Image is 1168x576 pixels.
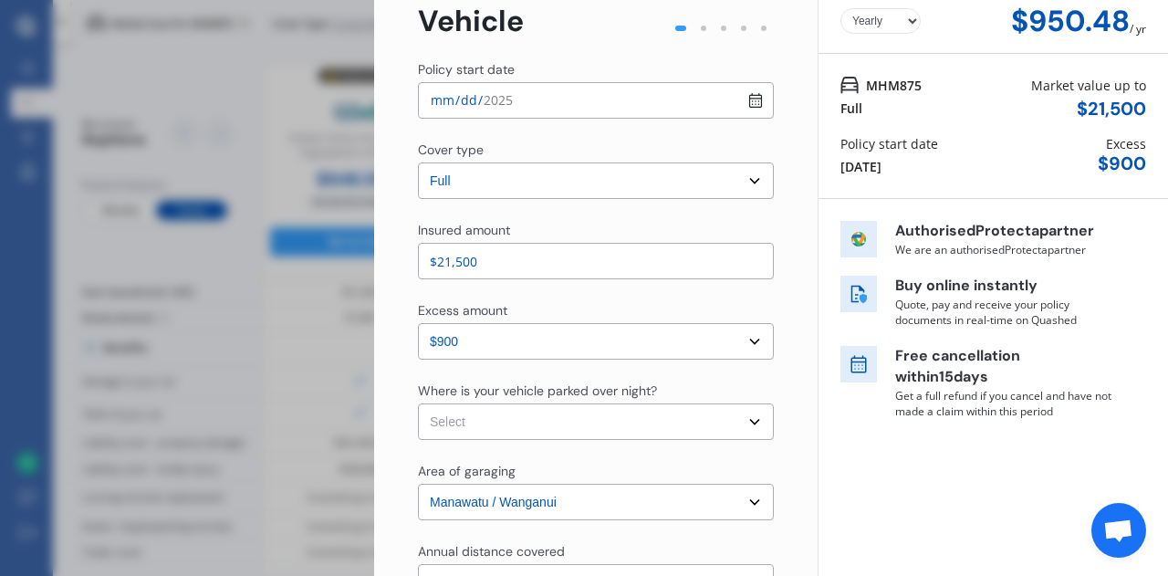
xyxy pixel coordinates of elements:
div: Policy start date [418,60,515,79]
div: [DATE] [840,157,881,176]
p: We are an authorised Protecta partner [895,242,1114,257]
div: $ 21,500 [1077,99,1146,120]
div: Vehicle [418,5,524,38]
p: Quote, pay and receive your policy documents in real-time on Quashed [895,297,1114,328]
p: Get a full refund if you cancel and have not made a claim within this period [895,388,1114,419]
div: Open chat [1091,503,1146,558]
p: Free cancellation within 15 days [895,346,1114,388]
input: Enter insured amount [418,243,774,279]
div: Policy start date [840,134,938,153]
div: $950.48 [1011,5,1130,38]
img: free cancel icon [840,346,877,382]
div: Excess amount [418,301,507,319]
p: Authorised Protecta partner [895,221,1114,242]
p: Buy online instantly [895,276,1114,297]
div: Insured amount [418,221,510,239]
div: / yr [1130,5,1146,38]
div: Area of garaging [418,462,516,480]
div: $ 900 [1098,153,1146,174]
div: Excess [1106,134,1146,153]
img: buy online icon [840,276,877,312]
img: insurer icon [840,221,877,257]
div: Annual distance covered [418,542,565,560]
div: Where is your vehicle parked over night? [418,382,657,400]
input: dd / mm / yyyy [418,82,774,119]
div: Cover type [418,141,484,159]
div: Full [840,99,862,118]
div: Market value up to [1031,76,1146,95]
span: MHM875 [866,76,922,95]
